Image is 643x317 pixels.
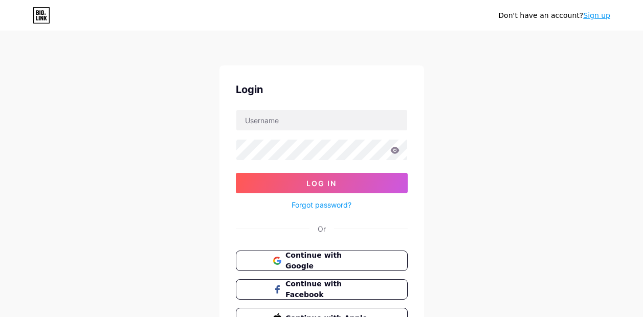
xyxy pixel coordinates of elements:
[236,173,408,193] button: Log In
[306,179,337,188] span: Log In
[236,82,408,97] div: Login
[236,279,408,300] button: Continue with Facebook
[318,223,326,234] div: Or
[285,279,370,300] span: Continue with Facebook
[583,11,610,19] a: Sign up
[292,199,351,210] a: Forgot password?
[236,110,407,130] input: Username
[285,250,370,271] span: Continue with Google
[236,251,408,271] button: Continue with Google
[498,10,610,21] div: Don't have an account?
